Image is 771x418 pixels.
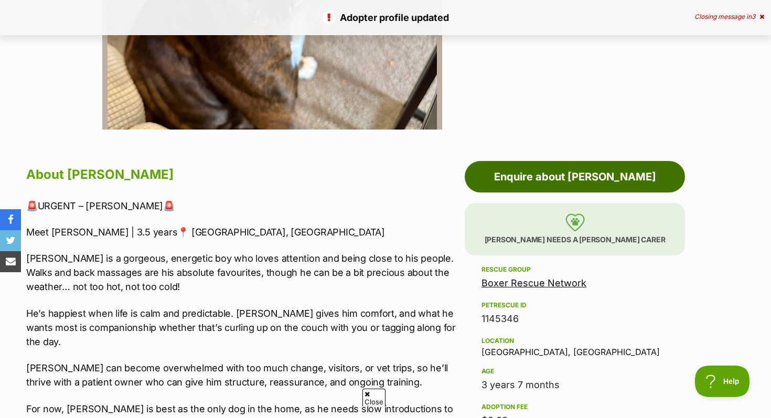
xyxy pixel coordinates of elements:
[385,412,386,413] iframe: Advertisement
[481,367,668,376] div: Age
[481,378,668,392] div: 3 years 7 months
[465,203,685,255] p: [PERSON_NAME] needs a [PERSON_NAME] carer
[752,13,755,20] span: 3
[362,389,385,407] span: Close
[10,10,761,25] p: Adopter profile updated
[26,163,459,186] h2: About [PERSON_NAME]
[481,265,668,274] div: Rescue group
[26,306,459,349] p: He’s happiest when life is calm and predictable. [PERSON_NAME] gives him comfort, and what he wan...
[694,13,764,20] div: Closing message in
[481,335,668,357] div: [GEOGRAPHIC_DATA], [GEOGRAPHIC_DATA]
[695,366,750,397] iframe: Help Scout Beacon - Open
[26,199,459,213] p: 🚨URGENT – [PERSON_NAME]🚨
[465,161,685,192] a: Enquire about [PERSON_NAME]
[26,251,459,294] p: [PERSON_NAME] is a gorgeous, energetic boy who loves attention and being close to his people. Wal...
[26,361,459,389] p: [PERSON_NAME] can become overwhelmed with too much change, visitors, or vet trips, so he’ll thriv...
[481,403,668,411] div: Adoption fee
[481,312,668,326] div: 1145346
[481,301,668,309] div: PetRescue ID
[481,337,668,345] div: Location
[565,213,585,231] img: foster-care-31f2a1ccfb079a48fc4dc6d2a002ce68c6d2b76c7ccb9e0da61f6cd5abbf869a.svg
[26,225,459,239] p: Meet [PERSON_NAME] | 3.5 years📍 [GEOGRAPHIC_DATA], [GEOGRAPHIC_DATA]
[481,277,586,288] a: Boxer Rescue Network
